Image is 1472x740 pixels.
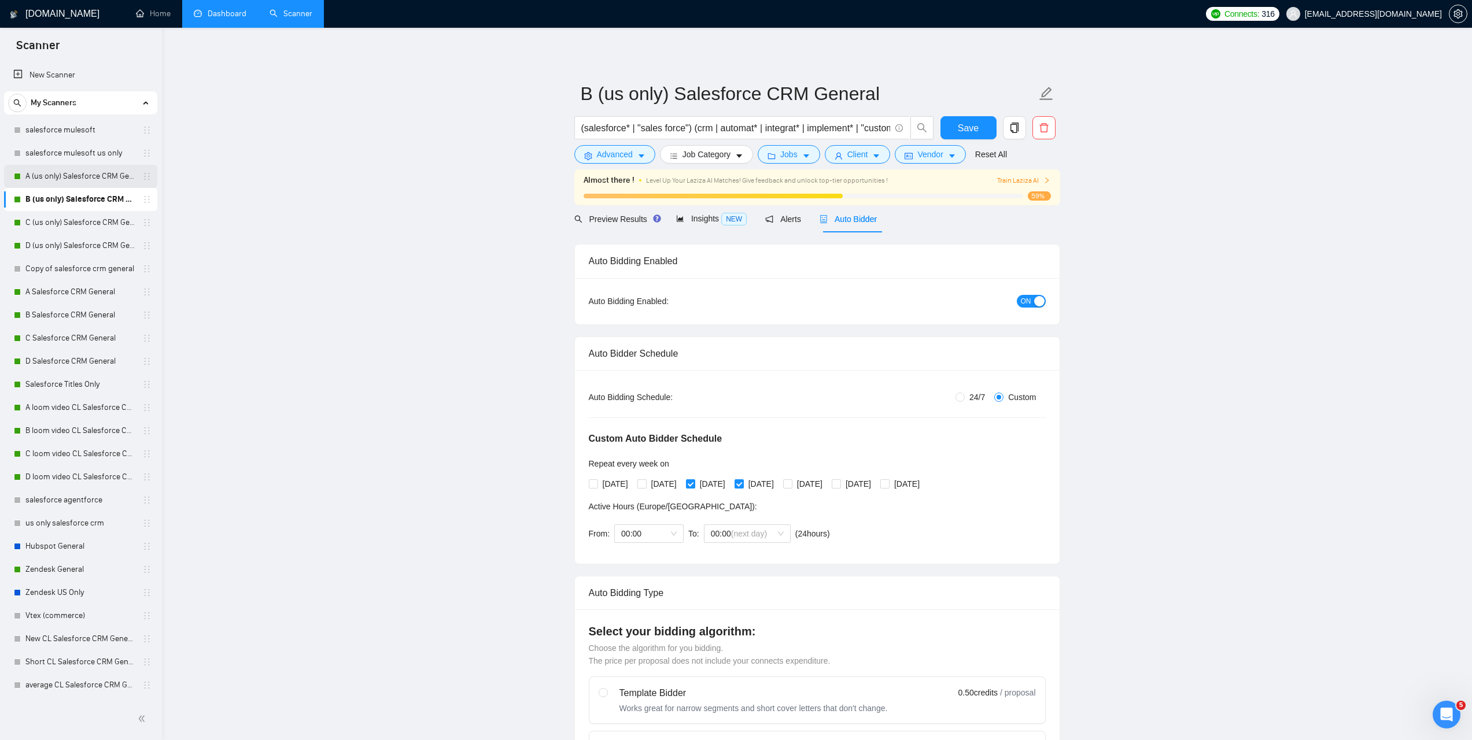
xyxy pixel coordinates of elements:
span: holder [142,565,152,574]
span: holder [142,241,152,250]
span: robot [820,215,828,223]
span: Active Hours ( Europe/[GEOGRAPHIC_DATA] ): [589,502,757,511]
span: Vendor [917,148,943,161]
button: settingAdvancedcaret-down [574,145,655,164]
span: copy [1004,123,1025,133]
span: [DATE] [647,478,681,490]
span: Connects: [1224,8,1259,20]
a: Vtex (commerce) [25,604,135,627]
span: holder [142,380,152,389]
img: upwork-logo.png [1211,9,1220,18]
div: Works great for narrow segments and short cover letters that don't change. [619,702,888,714]
span: holder [142,472,152,482]
span: [DATE] [744,478,779,490]
a: A (us only) Salesforce CRM General [25,165,135,188]
span: folder [768,151,776,160]
span: holder [142,680,152,690]
a: B Salesforce CRM General [25,304,135,327]
span: Auto Bidder [820,214,877,224]
button: setting [1449,5,1467,23]
span: Preview Results [574,214,658,224]
a: D loom video CL Salesforce CRM General [25,465,135,489]
span: [DATE] [695,478,730,490]
span: holder [142,588,152,597]
span: right [1043,177,1050,184]
span: search [9,99,26,107]
span: ON [1021,295,1031,308]
span: Custom [1004,391,1041,404]
span: Save [958,121,979,135]
span: Choose the algorithm for you bidding. The price per proposal does not include your connects expen... [589,643,831,665]
span: setting [584,151,592,160]
a: C loom video CL Salesforce CRM General [25,442,135,465]
div: Auto Bidding Schedule: [589,391,741,404]
button: Train Laziza AI [997,175,1050,186]
div: Tooltip anchor [652,213,662,224]
span: From: [589,529,610,538]
a: B (us only) Salesforce CRM General [25,188,135,211]
span: holder [142,403,152,412]
span: Insights [676,214,747,223]
span: caret-down [735,151,743,160]
a: New CL Salesforce CRM General [25,627,135,650]
span: area-chart [676,214,684,223]
button: idcardVendorcaret-down [895,145,965,164]
span: My Scanners [31,91,76,114]
button: copy [1003,116,1026,139]
span: info-circle [895,124,903,132]
span: holder [142,611,152,620]
a: D (us only) Salesforce CRM General [25,234,135,257]
img: logo [10,5,18,24]
span: holder [142,495,152,505]
a: setting [1449,9,1467,18]
a: us only salesforce crm [25,512,135,535]
span: Almost there ! [584,174,634,187]
li: New Scanner [4,64,157,87]
span: [DATE] [598,478,633,490]
a: loom video CL Salesforce CRM General [25,697,135,720]
span: caret-down [802,151,810,160]
span: holder [142,334,152,343]
span: notification [765,215,773,223]
a: Salesforce Titles Only [25,373,135,396]
input: Scanner name... [581,79,1036,108]
span: search [574,215,582,223]
span: holder [142,426,152,435]
span: caret-down [948,151,956,160]
div: Auto Bidder Schedule [589,337,1046,370]
span: Alerts [765,214,801,224]
span: / proposal [1000,687,1035,698]
span: caret-down [637,151,645,160]
span: holder [142,264,152,273]
span: [DATE] [841,478,876,490]
span: holder [142,519,152,528]
span: bars [670,151,678,160]
a: Zendesk US Only [25,581,135,604]
button: folderJobscaret-down [758,145,820,164]
span: holder [142,310,152,320]
a: salesforce mulesoft us only [25,142,135,165]
a: Reset All [975,148,1007,161]
iframe: Intercom live chat [1433,701,1460,728]
span: ( 24 hours) [795,529,830,538]
span: Job Category [682,148,731,161]
span: NEW [721,213,747,225]
span: 00:00 [711,525,784,542]
a: D Salesforce CRM General [25,350,135,373]
span: Repeat every week on [589,459,669,468]
a: C Salesforce CRM General [25,327,135,350]
span: 24/7 [965,391,990,404]
span: Level Up Your Laziza AI Matches! Give feedback and unlock top-tier opportunities ! [646,176,888,184]
div: Template Bidder [619,686,888,700]
a: salesforce agentforce [25,489,135,512]
a: Short CL Salesforce CRM General [25,650,135,674]
span: holder [142,357,152,366]
h4: Select your bidding algorithm: [589,623,1046,639]
span: holder [142,218,152,227]
span: user [835,151,843,160]
span: holder [142,149,152,158]
span: Client [847,148,868,161]
span: search [911,123,933,133]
